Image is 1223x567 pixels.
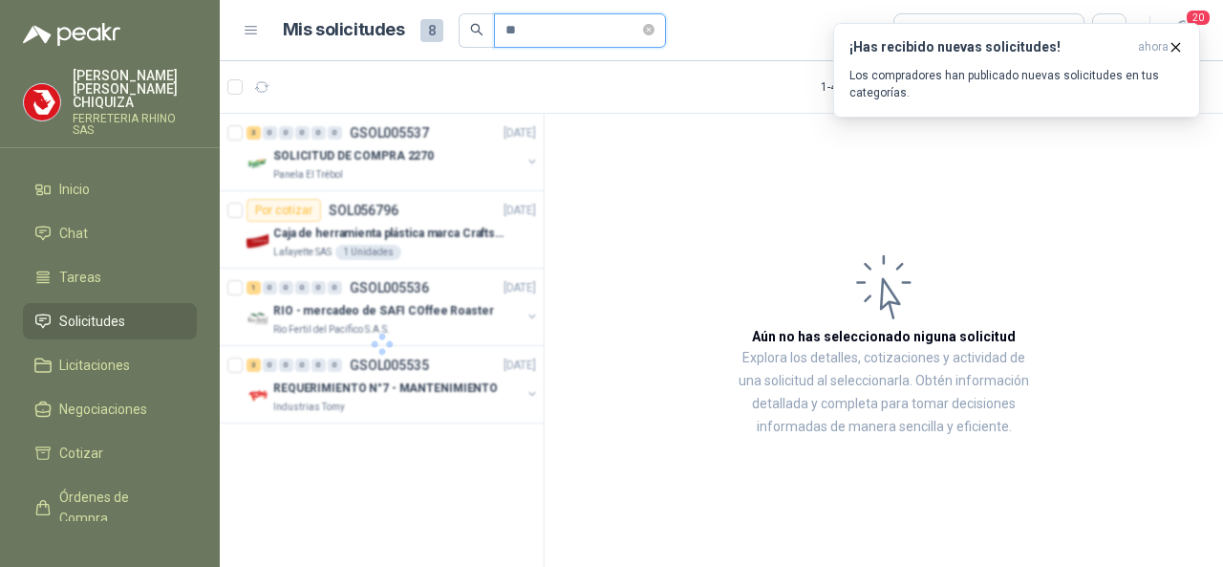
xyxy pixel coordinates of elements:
[23,23,120,46] img: Logo peakr
[59,223,88,244] span: Chat
[59,267,101,288] span: Tareas
[73,113,197,136] p: FERRETERIA RHINO SAS
[849,39,1130,55] h3: ¡Has recibido nuevas solicitudes!
[24,84,60,120] img: Company Logo
[821,72,918,102] div: 1 - 4 de 4
[23,435,197,471] a: Cotizar
[283,16,405,44] h1: Mis solicitudes
[59,399,147,420] span: Negociaciones
[59,487,179,529] span: Órdenes de Compra
[23,259,197,295] a: Tareas
[1185,9,1212,27] span: 20
[59,355,130,376] span: Licitaciones
[59,443,103,464] span: Cotizar
[23,215,197,251] a: Chat
[23,303,197,339] a: Solicitudes
[59,179,90,200] span: Inicio
[736,347,1032,439] p: Explora los detalles, cotizaciones y actividad de una solicitud al seleccionarla. Obtén informaci...
[420,19,443,42] span: 8
[59,311,125,332] span: Solicitudes
[23,391,197,427] a: Negociaciones
[906,20,946,41] div: Todas
[73,69,197,109] p: [PERSON_NAME] [PERSON_NAME] CHIQUIZA
[1166,13,1200,48] button: 20
[752,326,1016,347] h3: Aún no has seleccionado niguna solicitud
[643,24,654,35] span: close-circle
[23,479,197,536] a: Órdenes de Compra
[1138,39,1169,55] span: ahora
[833,23,1200,118] button: ¡Has recibido nuevas solicitudes!ahora Los compradores han publicado nuevas solicitudes en tus ca...
[849,67,1184,101] p: Los compradores han publicado nuevas solicitudes en tus categorías.
[23,171,197,207] a: Inicio
[643,21,654,39] span: close-circle
[23,347,197,383] a: Licitaciones
[470,23,483,36] span: search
